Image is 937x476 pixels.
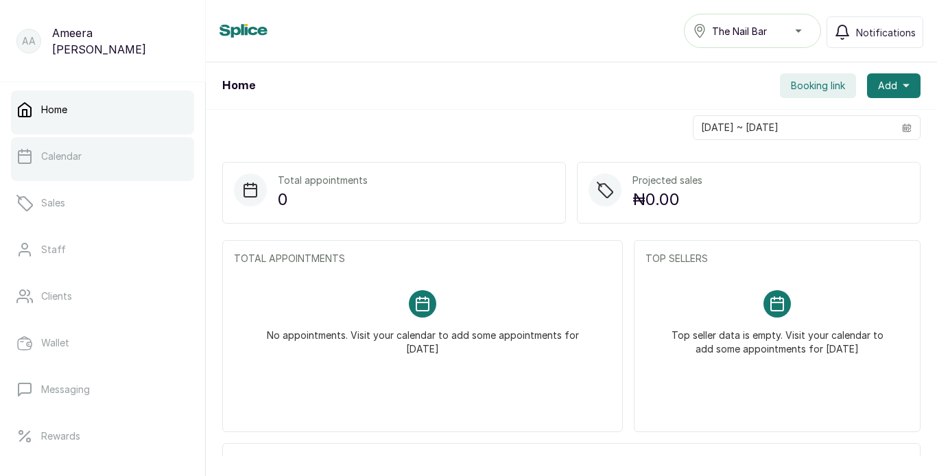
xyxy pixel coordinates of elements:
[11,91,194,129] a: Home
[11,277,194,316] a: Clients
[41,289,72,303] p: Clients
[867,73,921,98] button: Add
[878,79,897,93] span: Add
[41,243,66,257] p: Staff
[662,318,892,356] p: Top seller data is empty. Visit your calendar to add some appointments for [DATE]
[41,196,65,210] p: Sales
[827,16,923,48] button: Notifications
[41,429,80,443] p: Rewards
[41,150,82,163] p: Calendar
[902,123,912,132] svg: calendar
[22,34,36,48] p: AA
[234,455,909,468] p: UPCOMING APPOINTMENTS
[684,14,821,48] button: The Nail Bar
[250,318,595,356] p: No appointments. Visit your calendar to add some appointments for [DATE]
[632,187,702,212] p: ₦0.00
[780,73,856,98] button: Booking link
[278,187,368,212] p: 0
[278,174,368,187] p: Total appointments
[712,24,767,38] span: The Nail Bar
[791,79,845,93] span: Booking link
[856,25,916,40] span: Notifications
[41,336,69,350] p: Wallet
[222,78,255,94] h1: Home
[234,252,611,265] p: TOTAL APPOINTMENTS
[41,103,67,117] p: Home
[11,370,194,409] a: Messaging
[41,383,90,396] p: Messaging
[11,184,194,222] a: Sales
[11,230,194,269] a: Staff
[11,137,194,176] a: Calendar
[693,116,894,139] input: Select date
[52,25,189,58] p: Ameera [PERSON_NAME]
[645,252,909,265] p: TOP SELLERS
[11,417,194,455] a: Rewards
[11,324,194,362] a: Wallet
[632,174,702,187] p: Projected sales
